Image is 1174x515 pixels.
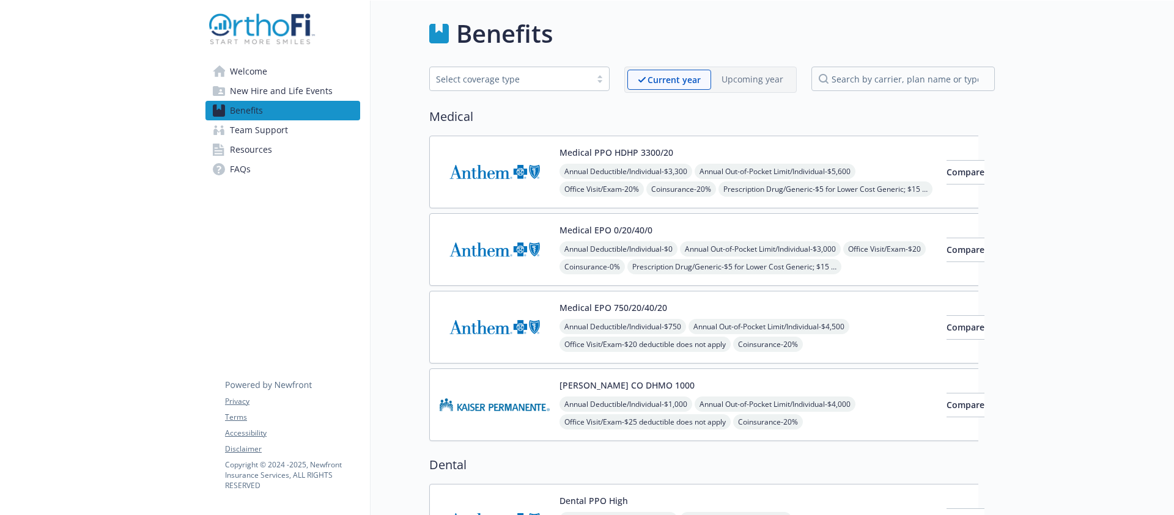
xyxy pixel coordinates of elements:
[559,224,652,236] button: Medical EPO 0/20/40/0
[230,101,263,120] span: Benefits
[559,337,731,352] span: Office Visit/Exam - $20 deductible does not apply
[230,62,267,81] span: Welcome
[559,396,692,412] span: Annual Deductible/Individual - $1,000
[225,396,360,407] a: Privacy
[559,494,628,507] button: Dental PPO High
[225,428,360,439] a: Accessibility
[711,70,794,90] span: Upcoming year
[205,140,360,159] a: Resources
[440,146,550,198] img: Anthem Blue Cross carrier logo
[947,315,984,340] button: Compare
[695,164,855,179] span: Annual Out-of-Pocket Limit/Individual - $5,600
[689,319,849,334] span: Annual Out-of-Pocket Limit/Individual - $4,500
[205,101,360,120] a: Benefits
[947,244,984,255] span: Compare
[680,241,841,257] span: Annual Out-of-Pocket Limit/Individual - $3,000
[559,259,625,274] span: Coinsurance - 0%
[695,396,855,412] span: Annual Out-of-Pocket Limit/Individual - $4,000
[947,166,984,178] span: Compare
[947,160,984,184] button: Compare
[440,224,550,276] img: Anthem Blue Cross carrier logo
[436,73,585,86] div: Select coverage type
[225,459,360,491] p: Copyright © 2024 - 2025 , Newfront Insurance Services, ALL RIGHTS RESERVED
[440,379,550,431] img: Kaiser Permanente of Colorado carrier logo
[440,301,550,353] img: Anthem Blue Cross carrier logo
[559,379,695,392] button: [PERSON_NAME] CO DHMO 1000
[429,108,995,126] h2: Medical
[811,67,995,91] input: search by carrier, plan name or type
[559,164,692,179] span: Annual Deductible/Individual - $3,300
[843,241,926,257] span: Office Visit/Exam - $20
[646,181,716,197] span: Coinsurance - 20%
[205,81,360,101] a: New Hire and Life Events
[429,456,995,474] h2: Dental
[648,73,701,86] p: Current year
[456,15,553,52] h1: Benefits
[559,414,731,429] span: Office Visit/Exam - $25 deductible does not apply
[722,73,783,86] p: Upcoming year
[947,321,984,333] span: Compare
[559,319,686,334] span: Annual Deductible/Individual - $750
[230,120,288,140] span: Team Support
[947,393,984,417] button: Compare
[205,62,360,81] a: Welcome
[230,159,251,179] span: FAQs
[559,301,667,314] button: Medical EPO 750/20/40/20
[947,238,984,262] button: Compare
[205,120,360,140] a: Team Support
[225,412,360,423] a: Terms
[559,181,644,197] span: Office Visit/Exam - 20%
[733,414,803,429] span: Coinsurance - 20%
[559,146,673,159] button: Medical PPO HDHP 3300/20
[230,81,333,101] span: New Hire and Life Events
[230,140,272,159] span: Resources
[627,259,841,274] span: Prescription Drug/Generic - $5 for Lower Cost Generic; $15 for Generic
[947,399,984,411] span: Compare
[559,241,677,257] span: Annual Deductible/Individual - $0
[205,159,360,179] a: FAQs
[718,181,932,197] span: Prescription Drug/Generic - $5 for Lower Cost Generic; $15 for Generic
[225,444,360,455] a: Disclaimer
[733,337,803,352] span: Coinsurance - 20%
